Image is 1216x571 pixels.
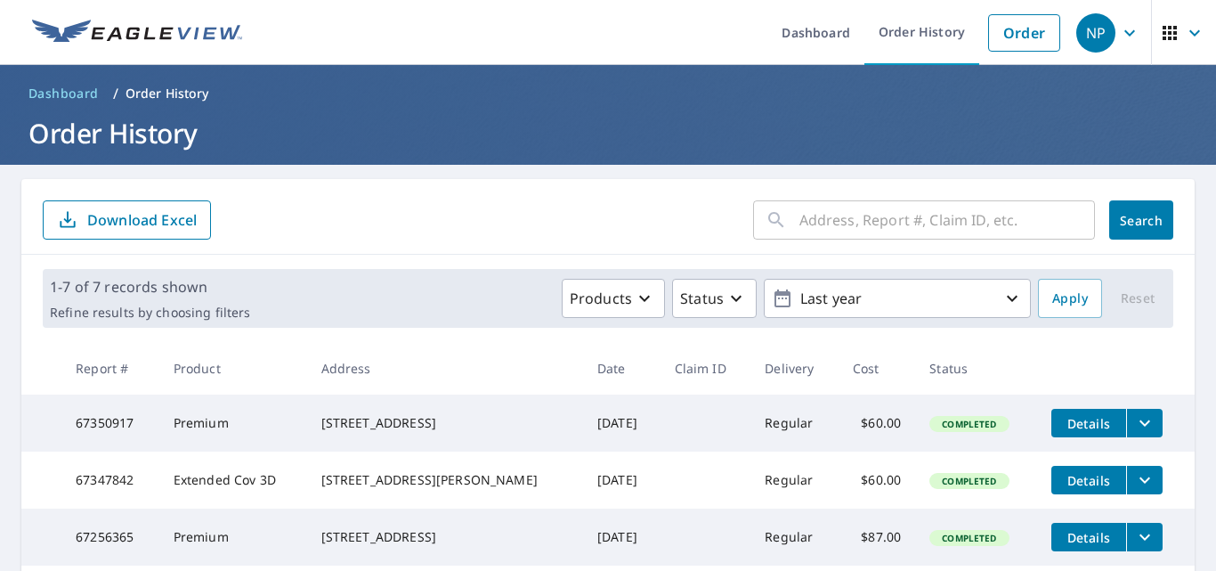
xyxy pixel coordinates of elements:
div: [STREET_ADDRESS] [321,414,569,432]
th: Address [307,342,583,395]
span: Details [1062,472,1115,489]
button: Download Excel [43,200,211,240]
span: Completed [931,475,1007,487]
a: Order [988,14,1060,52]
th: Report # [61,342,159,395]
p: Order History [126,85,209,102]
th: Cost [839,342,916,395]
td: Premium [159,395,307,452]
button: Apply [1038,279,1102,318]
td: Regular [750,509,838,566]
span: Details [1062,415,1115,432]
span: Details [1062,529,1115,546]
p: Download Excel [87,210,197,230]
button: Products [562,279,665,318]
td: $87.00 [839,509,916,566]
td: 67350917 [61,395,159,452]
td: [DATE] [583,509,661,566]
div: NP [1076,13,1115,53]
span: Completed [931,418,1007,430]
th: Status [915,342,1037,395]
p: Refine results by choosing filters [50,305,250,321]
td: 67347842 [61,452,159,509]
p: Status [680,288,724,309]
th: Product [159,342,307,395]
span: Search [1123,212,1159,229]
span: Apply [1052,288,1088,310]
div: [STREET_ADDRESS][PERSON_NAME] [321,471,569,489]
p: Products [570,288,632,309]
p: Last year [793,283,1001,314]
button: filesDropdownBtn-67347842 [1126,466,1163,494]
a: Dashboard [21,79,106,108]
button: detailsBtn-67350917 [1051,409,1126,437]
td: 67256365 [61,509,159,566]
span: Completed [931,532,1007,544]
th: Claim ID [661,342,751,395]
span: Dashboard [28,85,99,102]
p: 1-7 of 7 records shown [50,276,250,298]
td: Extended Cov 3D [159,452,307,509]
td: [DATE] [583,395,661,452]
td: $60.00 [839,395,916,452]
input: Address, Report #, Claim ID, etc. [799,195,1095,245]
th: Delivery [750,342,838,395]
td: [DATE] [583,452,661,509]
h1: Order History [21,115,1195,151]
td: Regular [750,395,838,452]
div: [STREET_ADDRESS] [321,528,569,546]
img: EV Logo [32,20,242,46]
td: $60.00 [839,452,916,509]
td: Premium [159,509,307,566]
button: filesDropdownBtn-67256365 [1126,523,1163,551]
button: Last year [764,279,1031,318]
button: detailsBtn-67347842 [1051,466,1126,494]
button: detailsBtn-67256365 [1051,523,1126,551]
td: Regular [750,452,838,509]
button: Search [1109,200,1173,240]
button: Status [672,279,757,318]
li: / [113,83,118,104]
button: filesDropdownBtn-67350917 [1126,409,1163,437]
th: Date [583,342,661,395]
nav: breadcrumb [21,79,1195,108]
